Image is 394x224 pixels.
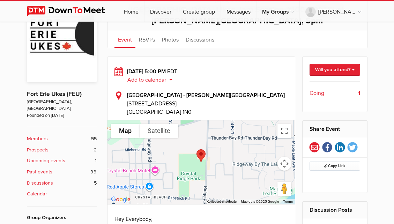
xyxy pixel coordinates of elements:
a: Create group [177,1,221,22]
a: Photos [158,30,182,48]
b: Discussions [27,179,53,187]
button: Show street map [111,124,140,138]
div: [DATE] 5:00 PM EDT [114,67,288,84]
span: 55 [91,135,97,143]
span: 5 [94,179,97,187]
span: [GEOGRAPHIC_DATA], [GEOGRAPHIC_DATA] [27,99,97,112]
a: Upcoming events 1 [27,157,97,165]
div: Group Organizers [27,214,97,222]
b: Calendar [27,190,47,198]
a: Discussions 5 [27,179,97,187]
b: [GEOGRAPHIC_DATA] - [PERSON_NAME][GEOGRAPHIC_DATA] [127,92,285,99]
a: Discussions [182,30,218,48]
b: Past events [27,168,52,176]
a: [PERSON_NAME] [300,1,367,22]
a: Discover [144,1,177,22]
a: RSVPs [135,30,158,48]
img: DownToMeet [27,6,116,16]
img: Google [109,195,132,204]
p: Hey Everybody, [114,215,288,223]
a: Terms (opens in new tab) [283,200,293,203]
a: Event [114,30,135,48]
a: Prospects 0 [27,146,97,154]
a: Will you attend? [310,64,360,76]
span: [GEOGRAPHIC_DATA] Ukes Jam Session #106, [DATE] at [PERSON_NAME][GEOGRAPHIC_DATA], 5pm [131,5,344,26]
button: Add to calendar [127,77,178,83]
span: 0 [94,146,97,154]
button: Copy Link [310,162,360,171]
span: [GEOGRAPHIC_DATA] 1N0 [127,109,192,115]
a: Open this area in Google Maps (opens a new window) [109,195,132,204]
a: Home [118,1,144,22]
a: Calendar [27,190,97,198]
span: Map data ©2025 Google [241,200,279,203]
button: Drag Pegman onto the map to open Street View [277,182,291,196]
span: 1 [95,157,97,165]
span: Founded on [DATE] [27,112,97,119]
a: My Groups [257,1,299,22]
a: Past events 99 [27,168,97,176]
a: Fort Erie Ukes (FEU) [27,90,82,98]
b: Upcoming events [27,157,65,165]
a: Messages [221,1,256,22]
span: Copy Link [324,164,345,168]
a: Members 55 [27,135,97,143]
b: 1 [358,89,360,97]
span: 99 [90,168,97,176]
b: Members [27,135,48,143]
button: Keyboard shortcuts [207,199,237,204]
a: Discussion Posts [310,207,352,214]
span: Going [310,89,324,97]
button: Toggle fullscreen view [277,124,291,138]
h2: Share Event [310,121,360,137]
button: Map camera controls [277,157,291,171]
span: [STREET_ADDRESS] [127,99,288,108]
b: Prospects [27,146,49,154]
button: Show satellite imagery [140,124,178,138]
